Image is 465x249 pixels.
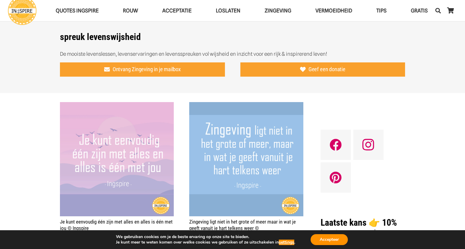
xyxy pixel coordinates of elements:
span: Loslaten [216,8,240,14]
span: Zingeving [265,8,291,14]
a: Pinterest [321,162,351,193]
h1: spreuk levenswijsheid [60,32,327,42]
span: TIPS [376,8,387,14]
a: VERMOEIDHEIDVERMOEIDHEID Menu [303,3,364,18]
a: Zoeken [432,3,444,18]
a: Je kunt eenvoudig één zijn met alles en alles is één met jou © Ingspire [60,219,173,231]
a: Je kunt eenvoudig één zijn met alles en alles is één met jou © Ingspire [60,102,174,216]
a: Facebook [321,130,351,160]
span: VERMOEIDHEID [315,8,352,14]
a: QUOTES INGSPIREQUOTES INGSPIRE Menu [44,3,111,18]
span: ROUW [123,8,138,14]
a: ZingevingZingeving Menu [252,3,303,18]
span: GRATIS [411,8,428,14]
a: ROUWROUW Menu [111,3,150,18]
p: We gebruiken cookies om je de beste ervaring op onze site te bieden. [116,234,295,240]
a: Ontvang Zingeving in je mailbox [60,62,225,77]
a: Zingeving ligt niet in het grote of meer maar in wat je geeft vanuit je hart telkens weer © [189,102,303,216]
p: Je kunt meer te weten komen over welke cookies we gebruiken of ze uitschakelen in . [116,240,295,245]
img: Ingspire Quote - Zingeving ligt niet in het grote of meer maar in wat je geeft vanuit je hart tel... [189,102,303,216]
a: LoslatenLoslaten Menu [204,3,252,18]
a: AcceptatieAcceptatie Menu [150,3,204,18]
a: TIPSTIPS Menu [364,3,399,18]
span: QUOTES INGSPIRE [56,8,99,14]
button: Accepteer [311,234,348,245]
a: Geef een donatie [240,62,405,77]
span: Ontvang Zingeving in je mailbox [113,66,181,73]
button: settings [279,240,294,245]
strong: Laatste kans 👉 10% korting [321,217,397,239]
a: Instagram [353,130,384,160]
span: Acceptatie [162,8,192,14]
a: Zingeving ligt niet in het grote of meer maar in wat je geeft vanuit je hart telkens weer © [189,219,296,231]
span: Geef een donatie [308,66,345,73]
a: GRATISGRATIS Menu [399,3,440,18]
p: De mooiste levenslessen, levenservaringen en levensspreuken vol wijsheid en inzicht voor een rijk... [60,50,327,58]
img: Je kunt eenvoudig 1 zijn met alles en alles is 1 met jou - citaat van Inge Geertzen op het zingev... [60,102,174,216]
